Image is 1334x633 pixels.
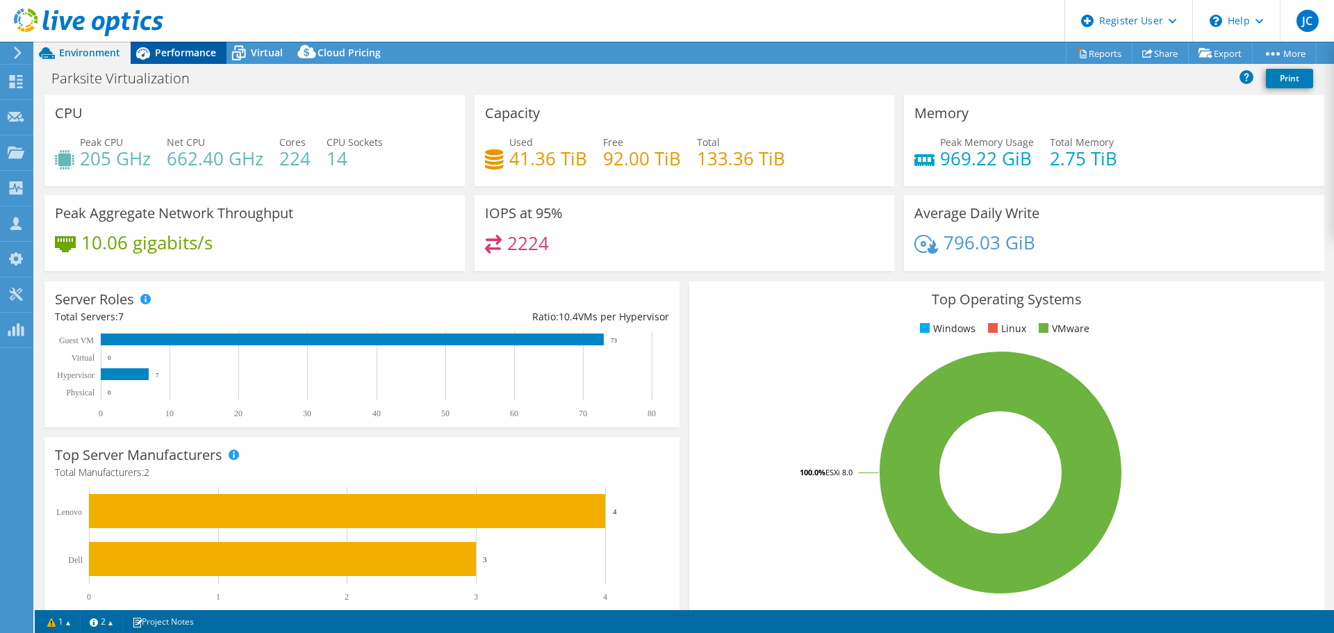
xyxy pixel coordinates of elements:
[327,151,383,166] h4: 14
[99,409,103,418] text: 0
[700,292,1314,307] h3: Top Operating Systems
[56,507,82,517] text: Lenovo
[944,235,1035,250] h4: 796.03 GiB
[122,613,204,630] a: Project Notes
[603,151,681,166] h4: 92.00 TiB
[485,206,563,221] h3: IOPS at 95%
[303,409,311,418] text: 30
[510,409,518,418] text: 60
[55,292,134,307] h3: Server Roles
[579,409,587,418] text: 70
[559,310,578,323] span: 10.4
[55,106,83,121] h3: CPU
[485,106,540,121] h3: Capacity
[156,372,159,379] text: 7
[1188,42,1253,64] a: Export
[251,46,283,59] span: Virtual
[603,135,623,149] span: Free
[474,592,478,602] text: 3
[1296,10,1319,32] span: JC
[441,409,450,418] text: 50
[1132,42,1189,64] a: Share
[80,613,123,630] a: 2
[80,135,123,149] span: Peak CPU
[800,467,825,477] tspan: 100.0%
[345,592,349,602] text: 2
[648,409,656,418] text: 80
[1252,42,1317,64] a: More
[603,592,607,602] text: 4
[72,353,95,363] text: Virtual
[144,466,149,479] span: 2
[940,135,1034,149] span: Peak Memory Usage
[362,309,669,324] div: Ratio: VMs per Hypervisor
[55,309,362,324] div: Total Servers:
[1066,42,1133,64] a: Reports
[80,151,151,166] h4: 205 GHz
[68,555,83,565] text: Dell
[613,507,617,516] text: 4
[1050,151,1117,166] h4: 2.75 TiB
[87,592,91,602] text: 0
[940,151,1034,166] h4: 969.22 GiB
[118,310,124,323] span: 7
[611,337,618,344] text: 73
[1035,321,1089,336] li: VMware
[81,235,213,250] h4: 10.06 gigabits/s
[155,46,216,59] span: Performance
[108,354,111,361] text: 0
[914,206,1039,221] h3: Average Daily Write
[167,135,205,149] span: Net CPU
[57,370,94,380] text: Hypervisor
[697,151,785,166] h4: 133.36 TiB
[985,321,1026,336] li: Linux
[59,46,120,59] span: Environment
[318,46,381,59] span: Cloud Pricing
[55,206,293,221] h3: Peak Aggregate Network Throughput
[59,336,94,345] text: Guest VM
[165,409,174,418] text: 10
[483,555,487,564] text: 3
[1210,15,1222,27] svg: \n
[914,106,969,121] h3: Memory
[327,135,383,149] span: CPU Sockets
[1050,135,1114,149] span: Total Memory
[697,135,720,149] span: Total
[108,389,111,396] text: 0
[66,388,94,397] text: Physical
[279,151,311,166] h4: 224
[507,236,549,251] h4: 2224
[279,135,306,149] span: Cores
[167,151,263,166] h4: 662.40 GHz
[55,447,222,463] h3: Top Server Manufacturers
[216,592,220,602] text: 1
[916,321,975,336] li: Windows
[372,409,381,418] text: 40
[1266,69,1313,88] a: Print
[509,135,533,149] span: Used
[38,613,81,630] a: 1
[509,151,587,166] h4: 41.36 TiB
[234,409,242,418] text: 20
[45,71,211,86] h1: Parksite Virtualization
[55,465,669,480] h4: Total Manufacturers:
[825,467,853,477] tspan: ESXi 8.0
